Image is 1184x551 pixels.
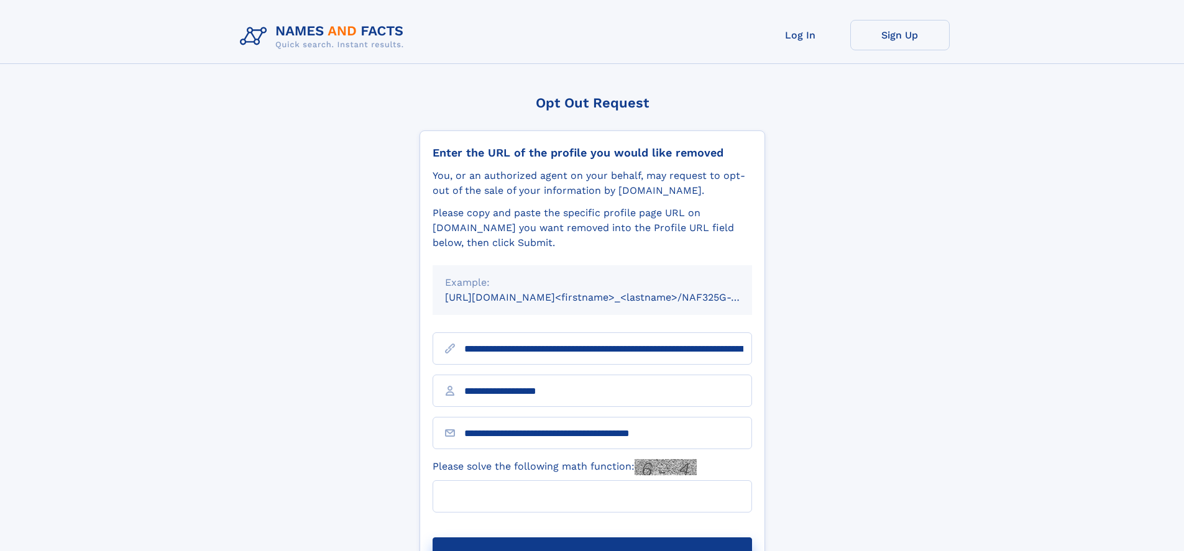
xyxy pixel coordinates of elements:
[445,275,740,290] div: Example:
[850,20,950,50] a: Sign Up
[433,459,697,475] label: Please solve the following math function:
[420,95,765,111] div: Opt Out Request
[433,146,752,160] div: Enter the URL of the profile you would like removed
[433,206,752,250] div: Please copy and paste the specific profile page URL on [DOMAIN_NAME] you want removed into the Pr...
[433,168,752,198] div: You, or an authorized agent on your behalf, may request to opt-out of the sale of your informatio...
[751,20,850,50] a: Log In
[235,20,414,53] img: Logo Names and Facts
[445,291,776,303] small: [URL][DOMAIN_NAME]<firstname>_<lastname>/NAF325G-xxxxxxxx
